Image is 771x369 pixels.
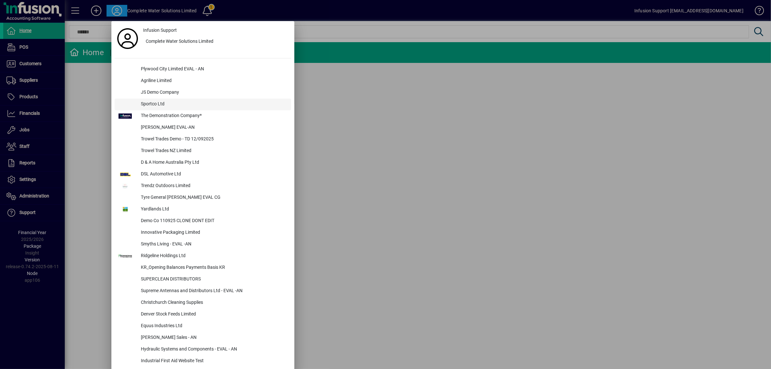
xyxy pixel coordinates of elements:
[136,250,291,262] div: Ridgeline Holdings Ltd
[115,355,291,367] button: Industrial First Aid Website Test
[115,122,291,134] button: [PERSON_NAME] EVAL-AN
[115,110,291,122] button: The Demonstration Company*
[136,239,291,250] div: Smyths Living - EVAL -AN
[141,36,291,48] button: Complete Water Solutions Limited
[115,274,291,285] button: SUPERCLEAN DISTRIBUTORS
[115,285,291,297] button: Supreme Antennas and Distributors Ltd - EVAL -AN
[136,309,291,320] div: Denver Stock Feeds Limited
[136,320,291,332] div: Equus Industries Ltd
[115,180,291,192] button: Trendz Outdoors Limited
[141,24,291,36] a: Infusion Support
[136,204,291,215] div: Yardlands Ltd
[136,332,291,344] div: [PERSON_NAME] Sales - AN
[115,344,291,355] button: Hydraulic Systems and Components - EVAL - AN
[143,27,177,34] span: Infusion Support
[115,332,291,344] button: [PERSON_NAME] Sales - AN
[115,309,291,320] button: Denver Stock Feeds Limited
[115,227,291,239] button: Innovative Packaging Limited
[115,134,291,145] button: Trowel Trades Demo - TD 12/092025
[115,33,141,44] a: Profile
[115,75,291,87] button: Agriline Limited
[115,87,291,99] button: JS Demo Company
[115,250,291,262] button: Ridgeline Holdings Ltd
[136,110,291,122] div: The Demonstration Company*
[136,87,291,99] div: JS Demo Company
[136,262,291,274] div: KR_Opening Balances Payments Basis KR
[136,355,291,367] div: Industrial First Aid Website Test
[136,297,291,309] div: Christchurch Cleaning Supplies
[115,320,291,332] button: Equus Industries Ltd
[136,64,291,75] div: Plywood City Limited EVAL - AN
[136,169,291,180] div: DSL Automotive Ltd
[115,99,291,110] button: Sportco Ltd
[136,227,291,239] div: Innovative Packaging Limited
[115,204,291,215] button: Yardlands Ltd
[136,145,291,157] div: Trowel Trades NZ Limited
[136,75,291,87] div: Agriline Limited
[136,122,291,134] div: [PERSON_NAME] EVAL-AN
[115,262,291,274] button: KR_Opening Balances Payments Basis KR
[115,239,291,250] button: Smyths Living - EVAL -AN
[136,192,291,204] div: Tyre General [PERSON_NAME] EVAL CG
[136,344,291,355] div: Hydraulic Systems and Components - EVAL - AN
[115,157,291,169] button: D & A Home Australia Pty Ltd
[115,145,291,157] button: Trowel Trades NZ Limited
[136,134,291,145] div: Trowel Trades Demo - TD 12/092025
[136,215,291,227] div: Demo Co 110925 CLONE DONT EDIT
[115,169,291,180] button: DSL Automotive Ltd
[115,64,291,75] button: Plywood City Limited EVAL - AN
[115,192,291,204] button: Tyre General [PERSON_NAME] EVAL CG
[136,99,291,110] div: Sportco Ltd
[136,157,291,169] div: D & A Home Australia Pty Ltd
[115,297,291,309] button: Christchurch Cleaning Supplies
[115,215,291,227] button: Demo Co 110925 CLONE DONT EDIT
[136,180,291,192] div: Trendz Outdoors Limited
[136,285,291,297] div: Supreme Antennas and Distributors Ltd - EVAL -AN
[136,274,291,285] div: SUPERCLEAN DISTRIBUTORS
